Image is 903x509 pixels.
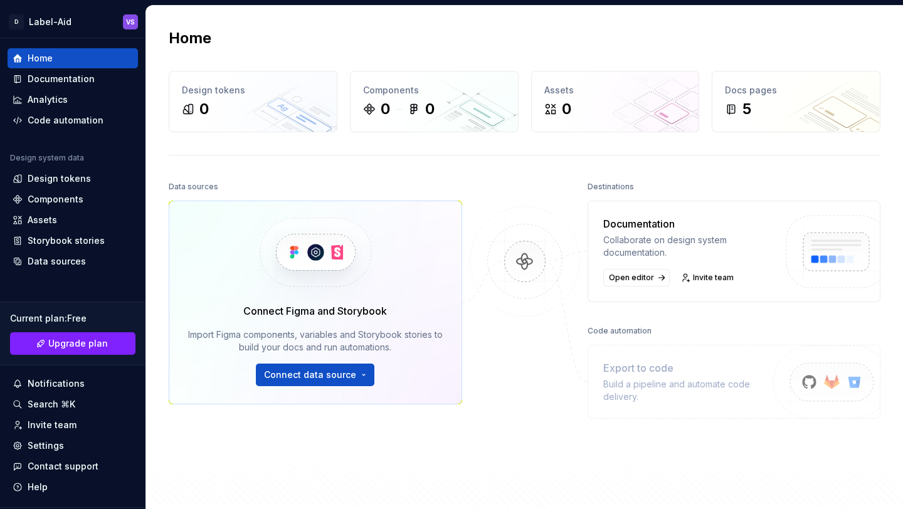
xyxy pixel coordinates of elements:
div: D [9,14,24,29]
a: Settings [8,436,138,456]
div: Notifications [28,377,85,390]
div: 0 [381,99,390,119]
div: Components [363,84,505,97]
a: Invite team [677,269,739,286]
div: Data sources [28,255,86,268]
div: Export to code [603,360,773,375]
div: Import Figma components, variables and Storybook stories to build your docs and run automations. [187,328,444,354]
div: Destinations [588,178,634,196]
a: Documentation [8,69,138,89]
a: Components00 [350,71,519,132]
div: Documentation [28,73,95,85]
span: Invite team [693,273,734,283]
div: Collaborate on design system documentation. [603,234,773,259]
button: Help [8,477,138,497]
a: Docs pages5 [712,71,880,132]
a: Assets [8,210,138,230]
div: Invite team [28,419,77,431]
div: Home [28,52,53,65]
div: Settings [28,439,64,452]
button: Notifications [8,374,138,394]
button: DLabel-AidVS [3,8,143,35]
div: Documentation [603,216,773,231]
div: Docs pages [725,84,867,97]
a: Components [8,189,138,209]
div: 0 [425,99,435,119]
div: 0 [562,99,571,119]
div: Design tokens [28,172,91,185]
a: Upgrade plan [10,332,135,355]
div: Assets [28,214,57,226]
div: 5 [742,99,751,119]
a: Open editor [603,269,670,286]
button: Connect data source [256,364,374,386]
span: Open editor [609,273,654,283]
div: Connect Figma and Storybook [243,303,387,318]
a: Design tokens [8,169,138,189]
button: Search ⌘K [8,394,138,414]
h2: Home [169,28,211,48]
a: Analytics [8,90,138,110]
span: Connect data source [264,369,356,381]
div: Data sources [169,178,218,196]
a: Home [8,48,138,68]
div: Build a pipeline and automate code delivery. [603,378,773,403]
div: Code automation [588,322,652,340]
div: Analytics [28,93,68,106]
div: Design tokens [182,84,324,97]
div: Search ⌘K [28,398,75,411]
a: Code automation [8,110,138,130]
a: Data sources [8,251,138,271]
div: Label-Aid [29,16,71,28]
a: Assets0 [531,71,700,132]
a: Storybook stories [8,231,138,251]
div: Assets [544,84,687,97]
div: Help [28,481,48,493]
button: Contact support [8,456,138,476]
div: Storybook stories [28,234,105,247]
div: Components [28,193,83,206]
div: Code automation [28,114,103,127]
span: Upgrade plan [48,337,108,350]
div: Contact support [28,460,98,473]
a: Invite team [8,415,138,435]
div: Design system data [10,153,84,163]
div: Current plan : Free [10,312,135,325]
div: 0 [199,99,209,119]
div: VS [126,17,135,27]
a: Design tokens0 [169,71,337,132]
